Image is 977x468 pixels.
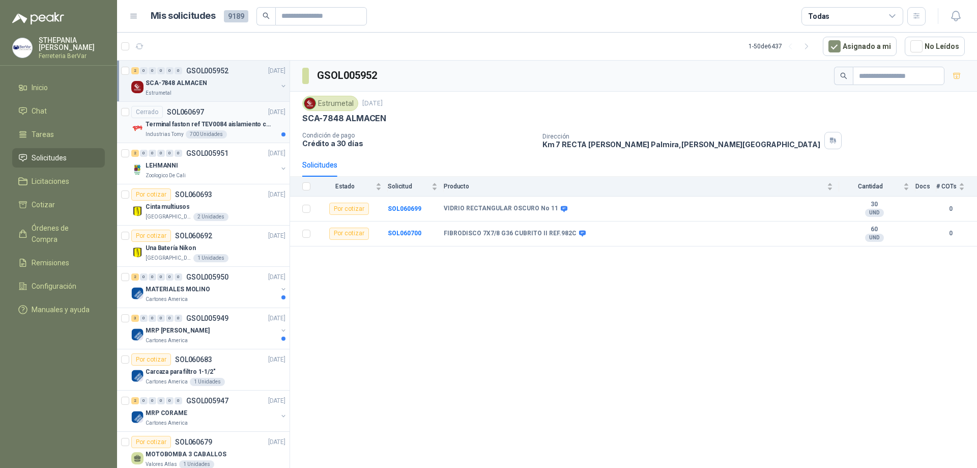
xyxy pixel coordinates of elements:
[936,183,957,190] span: # COTs
[157,315,165,322] div: 0
[140,150,148,157] div: 0
[444,205,558,213] b: VIDRIO RECTANGULAR OSCURO No 11
[166,315,174,322] div: 0
[175,438,212,446] p: SOL060679
[302,159,337,171] div: Solicitudes
[146,120,272,129] p: Terminal faston ref TEV0084 aislamiento completo
[444,177,839,197] th: Producto
[839,177,915,197] th: Cantidad
[32,152,67,163] span: Solicitudes
[542,140,820,149] p: Km 7 RECTA [PERSON_NAME] Palmira , [PERSON_NAME][GEOGRAPHIC_DATA]
[302,139,534,148] p: Crédito a 30 días
[175,232,212,239] p: SOL060692
[131,188,171,201] div: Por cotizar
[149,67,156,74] div: 0
[186,130,227,139] div: 700 Unidades
[808,11,829,22] div: Todas
[151,9,216,23] h1: Mis solicitudes
[146,78,207,88] p: SCA-7848 ALMACEN
[146,254,191,262] p: [GEOGRAPHIC_DATA]
[268,272,285,282] p: [DATE]
[12,12,64,24] img: Logo peakr
[317,183,373,190] span: Estado
[32,82,48,93] span: Inicio
[146,378,188,386] p: Cartones America
[302,113,386,124] p: SCA-7848 ALMACEN
[749,38,815,54] div: 1 - 50 de 6437
[388,177,444,197] th: Solicitud
[146,450,226,459] p: MOTOBOMBA 3 CABALLOS
[190,378,225,386] div: 1 Unidades
[131,312,288,345] a: 3 0 0 0 0 0 GSOL005949[DATE] Company LogoMRP [PERSON_NAME]Cartones America
[32,223,95,245] span: Órdenes de Compra
[131,411,143,423] img: Company Logo
[193,254,228,262] div: 1 Unidades
[32,281,76,292] span: Configuración
[131,163,143,176] img: Company Logo
[146,367,216,377] p: Carcaza para filtro 1-1/2"
[149,273,156,281] div: 0
[32,199,55,210] span: Cotizar
[131,246,143,258] img: Company Logo
[823,37,897,56] button: Asignado a mi
[12,300,105,319] a: Manuales y ayuda
[131,67,139,74] div: 2
[268,355,285,365] p: [DATE]
[131,397,139,404] div: 2
[542,133,820,140] p: Dirección
[175,356,212,363] p: SOL060683
[444,183,825,190] span: Producto
[905,37,965,56] button: No Leídos
[157,150,165,157] div: 0
[117,102,290,143] a: CerradoSOL060697[DATE] Company LogoTerminal faston ref TEV0084 aislamiento completoIndustrias Tom...
[268,107,285,117] p: [DATE]
[175,191,212,198] p: SOL060693
[175,273,182,281] div: 0
[117,184,290,226] a: Por cotizarSOL060693[DATE] Company LogoCinta multiusos[GEOGRAPHIC_DATA]2 Unidades
[839,201,909,209] b: 30
[263,12,270,19] span: search
[865,234,884,242] div: UND
[131,122,143,134] img: Company Logo
[146,419,188,427] p: Cartones America
[146,408,187,418] p: MRP CORAME
[193,213,228,221] div: 2 Unidades
[175,150,182,157] div: 0
[936,177,977,197] th: # COTs
[12,172,105,191] a: Licitaciones
[131,106,163,118] div: Cerrado
[39,37,105,51] p: STHEPANIA [PERSON_NAME]
[12,148,105,168] a: Solicitudes
[268,231,285,241] p: [DATE]
[317,177,388,197] th: Estado
[140,67,148,74] div: 0
[329,228,369,240] div: Por cotizar
[166,397,174,404] div: 0
[268,396,285,406] p: [DATE]
[268,437,285,447] p: [DATE]
[167,108,204,116] p: SOL060697
[131,147,288,180] a: 2 0 0 0 0 0 GSOL005951[DATE] Company LogoLEHMANNIZoologico De Cali
[12,218,105,249] a: Órdenes de Compra
[388,205,421,212] a: SOL060699
[12,101,105,121] a: Chat
[39,53,105,59] p: Ferreteria BerVar
[839,183,901,190] span: Cantidad
[936,204,965,214] b: 0
[32,257,69,268] span: Remisiones
[131,353,171,366] div: Por cotizar
[175,67,182,74] div: 0
[12,125,105,144] a: Tareas
[146,243,196,253] p: Una Batería Nikon
[186,397,228,404] p: GSOL005947
[936,229,965,238] b: 0
[140,315,148,322] div: 0
[131,370,143,382] img: Company Logo
[157,67,165,74] div: 0
[131,205,143,217] img: Company Logo
[149,397,156,404] div: 0
[166,150,174,157] div: 0
[12,277,105,296] a: Configuración
[865,209,884,217] div: UND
